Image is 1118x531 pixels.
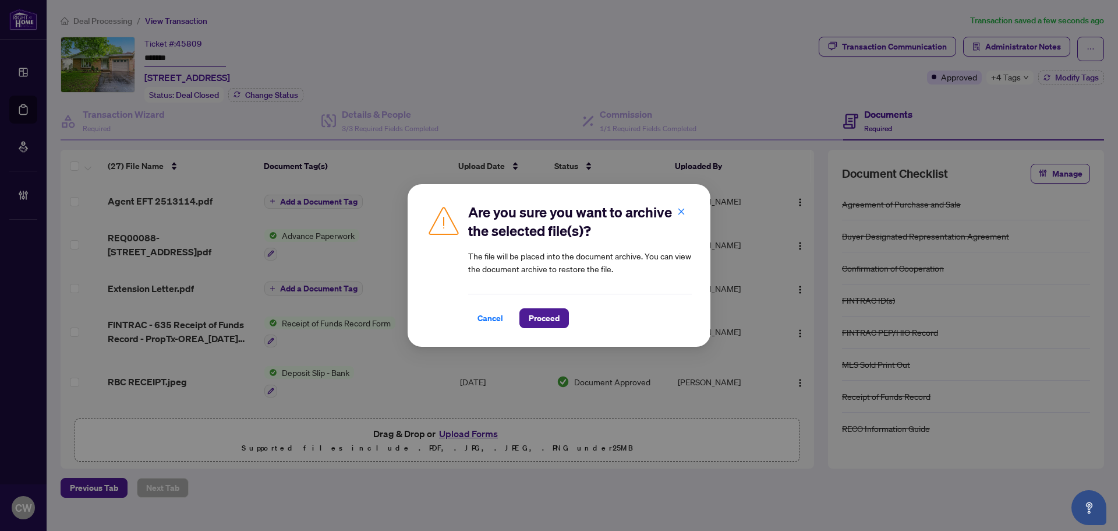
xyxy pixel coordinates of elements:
button: Proceed [519,308,569,328]
span: Proceed [529,309,560,328]
h2: Are you sure you want to archive the selected file(s)? [468,203,692,240]
button: Open asap [1071,490,1106,525]
span: Cancel [477,309,503,328]
span: close [677,208,685,216]
button: Cancel [468,308,512,328]
article: The file will be placed into the document archive. You can view the document archive to restore t... [468,249,692,275]
img: Caution Icon [426,203,461,238]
